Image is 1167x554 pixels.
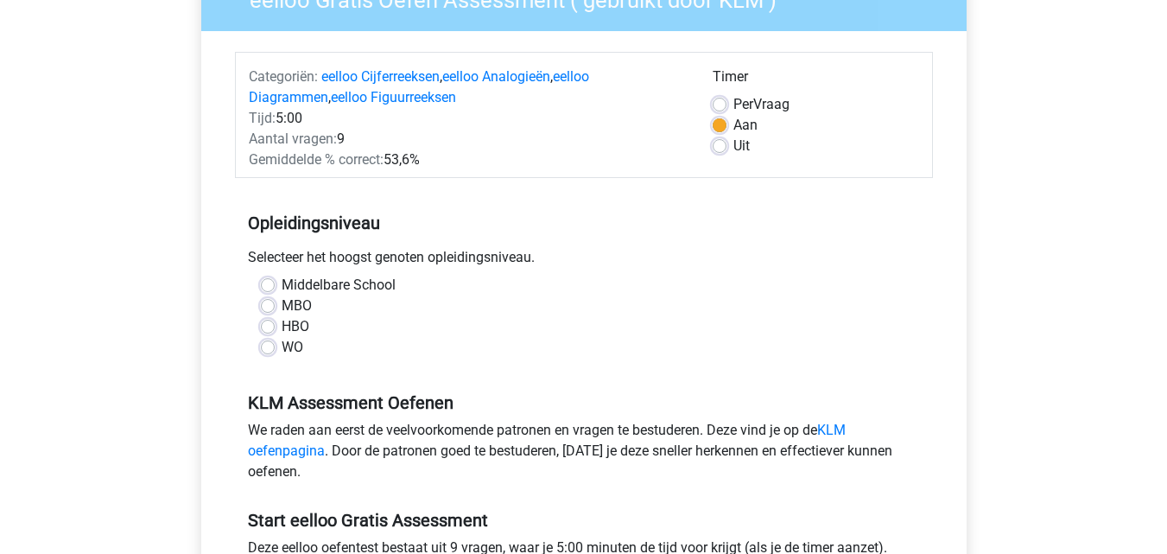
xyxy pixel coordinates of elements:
div: , , , [236,67,700,108]
span: Categoriën: [249,68,318,85]
h5: KLM Assessment Oefenen [248,392,920,413]
label: HBO [282,316,309,337]
a: eelloo Cijferreeksen [321,68,440,85]
div: Selecteer het hoogst genoten opleidingsniveau. [235,247,933,275]
label: Uit [733,136,750,156]
div: 9 [236,129,700,150]
label: WO [282,337,303,358]
span: Tijd: [249,110,276,126]
div: 53,6% [236,150,700,170]
label: Aan [733,115,758,136]
span: Aantal vragen: [249,131,337,147]
label: Middelbare School [282,275,396,296]
h5: Opleidingsniveau [248,206,920,240]
span: Gemiddelde % correct: [249,151,384,168]
a: eelloo Analogieën [442,68,550,85]
div: We raden aan eerst de veelvoorkomende patronen en vragen te bestuderen. Deze vind je op de . Door... [235,420,933,489]
a: eelloo Figuurreeksen [331,89,456,105]
span: Per [733,96,753,112]
div: Timer [713,67,919,94]
label: MBO [282,296,312,316]
div: 5:00 [236,108,700,129]
h5: Start eelloo Gratis Assessment [248,510,920,531]
label: Vraag [733,94,790,115]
